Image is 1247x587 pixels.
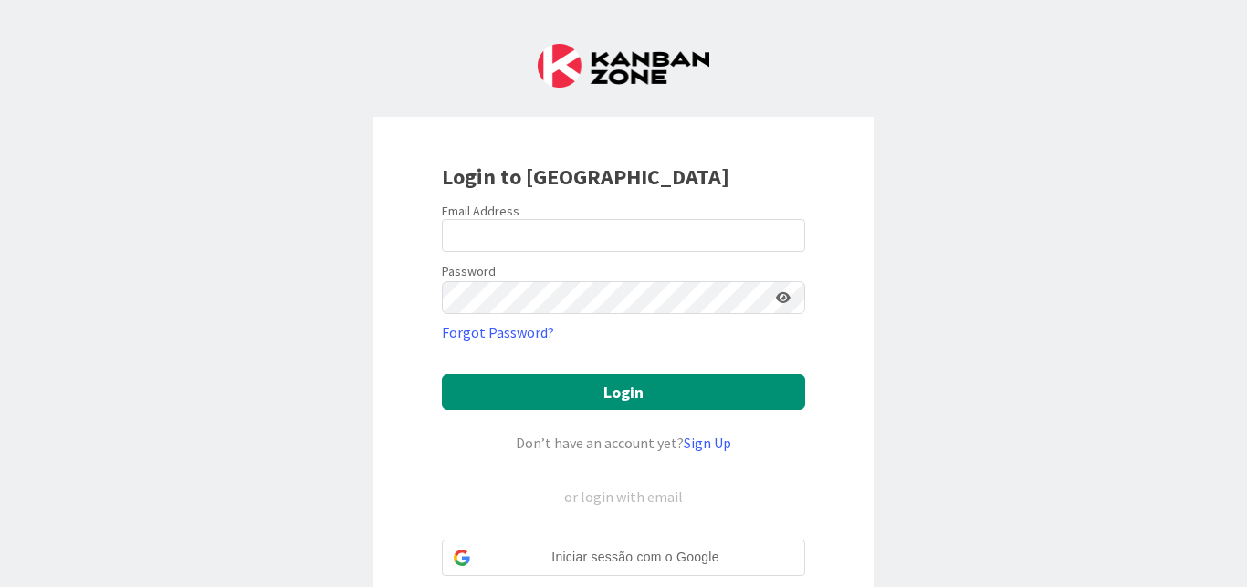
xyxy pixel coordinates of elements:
a: Sign Up [684,434,731,452]
div: Iniciar sessão com o Google [442,540,805,576]
b: Login to [GEOGRAPHIC_DATA] [442,162,729,191]
button: Login [442,374,805,410]
div: or login with email [560,486,687,508]
img: Kanban Zone [538,44,709,88]
span: Iniciar sessão com o Google [477,548,793,567]
label: Email Address [442,203,519,219]
label: Password [442,262,496,281]
div: Don’t have an account yet? [442,432,805,454]
a: Forgot Password? [442,321,554,343]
